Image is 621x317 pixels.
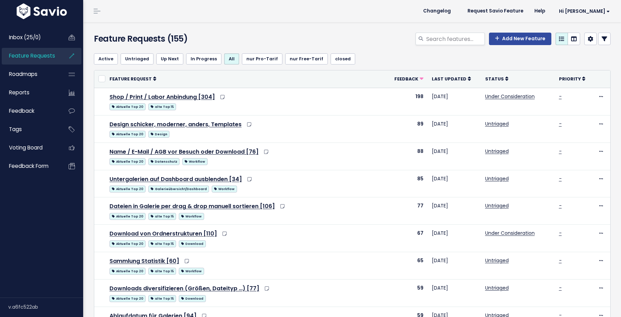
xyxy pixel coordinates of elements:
span: alte Top 15 [148,268,176,275]
a: Untriaged [485,202,509,209]
ul: Filter feature requests [94,53,611,65]
a: Voting Board [2,140,58,156]
span: Download [179,240,205,247]
a: alte Top 15 [148,266,176,275]
a: Aktuelle Top 20 [110,266,146,275]
span: Voting Board [9,144,43,151]
td: 198 [386,88,428,115]
span: Changelog [423,9,451,14]
a: Feature Request [110,75,156,82]
a: Untriaged [485,120,509,127]
a: Workflow [182,157,207,165]
a: Aktuelle Top 20 [110,129,146,138]
span: Workflow [212,186,237,192]
a: - [559,284,562,291]
a: Active [94,53,118,65]
span: Feedback [9,107,34,114]
a: Design [148,129,169,138]
a: Add New Feature [489,33,551,45]
a: Feedback [394,75,423,82]
span: alte Top 15 [148,103,176,110]
a: Feedback [2,103,58,119]
td: [DATE] [428,88,481,115]
a: Under Consideration [485,230,535,237]
td: [DATE] [428,197,481,225]
a: Untergalerien auf Dashboard ausblenden [34] [110,175,242,183]
a: alte Top 15 [148,294,176,302]
td: [DATE] [428,252,481,280]
td: 65 [386,252,428,280]
span: Datenschutz [148,158,180,165]
a: alte Top 15 [148,239,176,248]
a: In Progress [186,53,221,65]
a: Galerieübersicht/Dashboard [148,184,209,193]
td: [DATE] [428,225,481,252]
input: Search features... [426,33,485,45]
span: Workflow [179,268,204,275]
td: 89 [386,115,428,143]
a: Download [179,239,205,248]
span: Download [179,295,205,302]
td: 67 [386,225,428,252]
span: Aktuelle Top 20 [110,268,146,275]
a: Design schicker, moderner, anders, Templates [110,120,242,128]
a: Download [179,294,205,302]
a: - [559,175,562,182]
a: Up Next [156,53,183,65]
a: Untriaged [485,148,509,155]
span: Status [485,76,504,82]
a: Last Updated [432,75,471,82]
a: Aktuelle Top 20 [110,239,146,248]
a: - [559,148,562,155]
a: closed [331,53,355,65]
span: Aktuelle Top 20 [110,103,146,110]
span: Priority [559,76,581,82]
a: Datenschutz [148,157,180,165]
a: Aktuelle Top 20 [110,102,146,111]
span: Workflow [179,213,204,220]
a: nur Pro-Tarif [242,53,282,65]
span: Aktuelle Top 20 [110,213,146,220]
a: - [559,257,562,264]
a: Hi [PERSON_NAME] [551,6,615,17]
a: - [559,120,562,127]
a: Feature Requests [2,48,58,64]
span: Reports [9,89,29,96]
a: nur Free-Tarif [285,53,328,65]
td: 85 [386,170,428,197]
td: [DATE] [428,115,481,143]
a: Inbox (25/0) [2,29,58,45]
a: Reports [2,85,58,101]
a: - [559,93,562,100]
a: Priority [559,75,585,82]
a: Under Consideration [485,93,535,100]
a: All [224,53,239,65]
span: Feedback [394,76,418,82]
a: Aktuelle Top 20 [110,294,146,302]
a: Dateien in Galerie per drag & drop manuell sortieren [106] [110,202,275,210]
a: Download von Ordnerstrukturen [110] [110,230,217,238]
span: Feature Request [110,76,152,82]
a: Workflow [212,184,237,193]
a: Roadmaps [2,66,58,82]
td: [DATE] [428,280,481,307]
a: Tags [2,121,58,137]
span: Last Updated [432,76,466,82]
div: v.a6fc522ab [8,298,83,316]
a: Name / E-Mail / AGB vor Besuch oder Download [76] [110,148,259,156]
td: [DATE] [428,170,481,197]
a: Sammlung Statistik [60] [110,257,179,265]
a: alte Top 15 [148,212,176,220]
td: 59 [386,280,428,307]
a: Untriaged [121,53,154,65]
a: Aktuelle Top 20 [110,157,146,165]
a: - [559,230,562,237]
span: alte Top 15 [148,240,176,247]
span: Aktuelle Top 20 [110,240,146,247]
h4: Feature Requests (155) [94,33,259,45]
span: Aktuelle Top 20 [110,186,146,192]
span: Aktuelle Top 20 [110,295,146,302]
span: Feedback form [9,162,49,170]
span: alte Top 15 [148,295,176,302]
a: Help [529,6,551,16]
